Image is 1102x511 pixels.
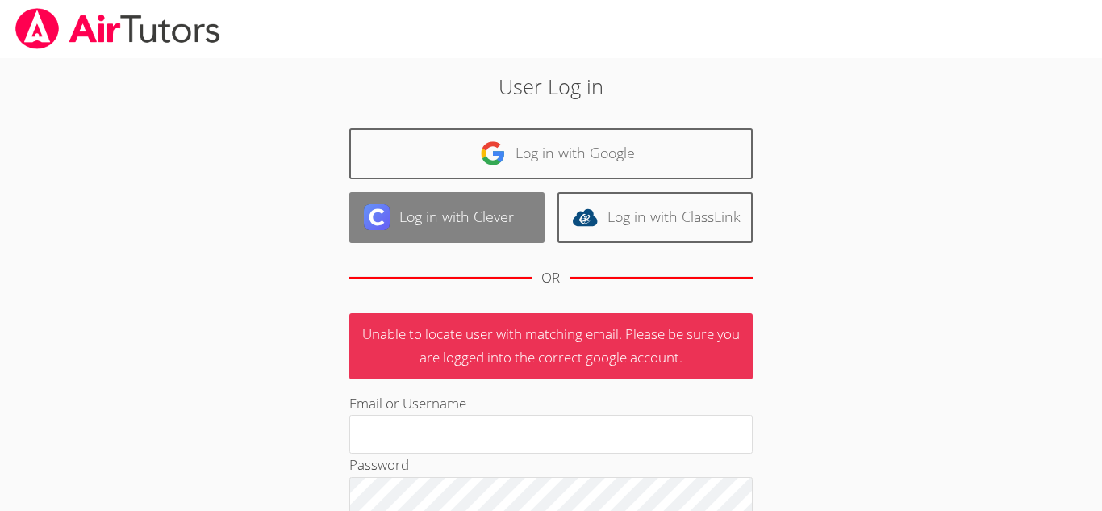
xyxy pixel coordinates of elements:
[557,192,753,243] a: Log in with ClassLink
[541,266,560,290] div: OR
[349,313,753,379] p: Unable to locate user with matching email. Please be sure you are logged into the correct google ...
[349,455,409,474] label: Password
[14,8,222,49] img: airtutors_banner-c4298cdbf04f3fff15de1276eac7730deb9818008684d7c2e4769d2f7ddbe033.png
[349,394,466,413] label: Email or Username
[349,192,545,243] a: Log in with Clever
[349,128,753,179] a: Log in with Google
[364,204,390,230] img: clever-logo-6eab21bc6e7a338710f1a6ff85c0baf02591cd810cc4098c63d3a4b26e2feb20.svg
[480,140,506,166] img: google-logo-50288ca7cdecda66e5e0955fdab243c47b7ad437acaf1139b6f446037453330a.svg
[253,71,849,102] h2: User Log in
[572,204,598,230] img: classlink-logo-d6bb404cc1216ec64c9a2012d9dc4662098be43eaf13dc465df04b49fa7ab582.svg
